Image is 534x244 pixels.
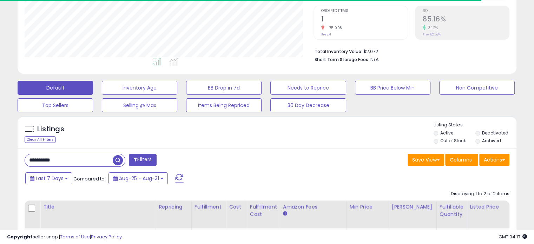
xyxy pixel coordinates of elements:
[270,81,346,95] button: Needs to Reprice
[159,203,189,211] div: Repricing
[18,81,93,95] button: Default
[423,15,509,25] h2: 85.16%
[7,234,122,240] div: seller snap | |
[250,203,277,218] div: Fulfillment Cost
[470,203,530,211] div: Listed Price
[408,154,444,166] button: Save View
[321,32,331,37] small: Prev: 4
[270,98,346,112] button: 30 Day Decrease
[423,32,441,37] small: Prev: 82.58%
[108,172,168,184] button: Aug-25 - Aug-31
[440,203,464,218] div: Fulfillable Quantity
[426,25,438,31] small: 3.12%
[482,130,508,136] label: Deactivated
[440,130,453,136] label: Active
[479,154,509,166] button: Actions
[91,233,122,240] a: Privacy Policy
[370,56,379,63] span: N/A
[440,138,466,144] label: Out of Stock
[283,211,287,217] small: Amazon Fees.
[25,172,72,184] button: Last 7 Days
[350,203,386,211] div: Min Price
[73,176,106,182] span: Compared to:
[434,122,516,128] p: Listing States:
[186,98,262,112] button: Items Being Repriced
[445,154,478,166] button: Columns
[321,15,408,25] h2: 1
[315,57,369,62] b: Short Term Storage Fees:
[25,136,56,143] div: Clear All Filters
[439,81,515,95] button: Non Competitive
[195,203,223,211] div: Fulfillment
[102,98,177,112] button: Selling @ Max
[450,156,472,163] span: Columns
[283,203,344,211] div: Amazon Fees
[43,203,153,211] div: Title
[186,81,262,95] button: BB Drop in 7d
[119,175,159,182] span: Aug-25 - Aug-31
[499,233,527,240] span: 2025-09-8 04:17 GMT
[321,9,408,13] span: Ordered Items
[36,175,64,182] span: Last 7 Days
[315,48,362,54] b: Total Inventory Value:
[482,138,501,144] label: Archived
[324,25,343,31] small: -75.00%
[18,98,93,112] button: Top Sellers
[129,154,156,166] button: Filters
[423,9,509,13] span: ROI
[355,81,430,95] button: BB Price Below Min
[7,233,33,240] strong: Copyright
[315,47,504,55] li: $2,072
[37,124,64,134] h5: Listings
[60,233,90,240] a: Terms of Use
[229,203,244,211] div: Cost
[451,191,509,197] div: Displaying 1 to 2 of 2 items
[392,203,434,211] div: [PERSON_NAME]
[102,81,177,95] button: Inventory Age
